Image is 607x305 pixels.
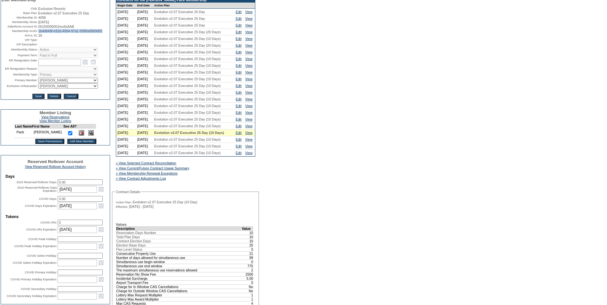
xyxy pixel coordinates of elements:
a: View [245,111,252,114]
span: Evolution v2.07 Executive 25 Day (10 Days) [154,90,221,94]
td: [DATE] [136,150,153,156]
td: [DATE] [136,109,153,116]
td: [PERSON_NAME] [32,129,63,138]
span: Evolution v2.07 Executive 25 Day (20 Days) [154,30,221,34]
a: View [245,124,252,128]
td: [DATE] [116,22,136,29]
a: Open the time view popup. [90,59,97,66]
td: 775 [242,264,253,268]
a: Edit [236,10,242,14]
td: [DATE] [116,69,136,76]
td: [DATE] [116,35,136,42]
a: View [245,43,252,47]
a: View [245,131,252,135]
a: View [245,90,252,94]
span: Evolution v2.07 Executive 25 Day (20 Days) [154,43,221,47]
a: Edit [236,50,242,54]
td: [DATE] [136,82,153,89]
td: [DATE] [116,42,136,49]
label: COVID Days Expiration: [25,204,57,207]
img: Delete [79,130,84,136]
td: See All? [63,124,77,129]
td: 2500 [242,272,253,276]
label: COVID Select Holiday: [27,254,57,257]
img: View Dashboard [88,130,94,136]
a: View [245,10,252,14]
td: ER Resignation Date: [2,59,38,66]
a: Open the calendar popup. [98,276,105,283]
td: [DATE] [116,82,136,89]
td: [DATE] [136,9,153,15]
td: Charge for Outside Window CAS Cancellations [116,289,242,293]
span: Evolution v2.07 Executive 25 Day (10 Days) [154,144,221,148]
td: Charge for In Window CAS Cancellations [116,285,242,289]
td: 21 [242,251,253,255]
label: COVID Secondary Holiday: [21,287,57,291]
td: VIP Description: [2,43,38,46]
td: Salesforce Account ID: [2,25,38,28]
a: View [245,57,252,61]
a: Edit [236,64,242,67]
span: 39 [38,34,42,37]
td: 25 [242,243,253,247]
label: COVID Peak Holiday: [28,238,57,241]
span: Reserved Rollover Account [28,159,83,164]
td: [DATE] [136,129,153,136]
span: Total Plan Days [116,235,140,239]
td: [DATE] [116,103,136,109]
a: Edit [236,104,242,108]
span: Evolution v2.07 Executive 25 Day (10 Days) [154,137,221,141]
span: Evolution v2.07 Executive 25 Day (10 Days) [154,50,221,54]
span: Active Plan: [116,200,132,204]
label: COVID ARs Expiration: [26,228,57,231]
td: [DATE] [136,22,153,29]
td: 2 [242,268,253,272]
a: Edit [236,84,242,88]
td: [DATE] [136,35,153,42]
td: [DATE] [136,29,153,35]
a: Edit [236,23,242,27]
td: [DATE] [116,129,136,136]
td: [DATE] [136,136,153,143]
a: Open the calendar popup. [98,186,105,193]
span: Evolution v2.07 Executive 25 Day (10 Days) [154,97,221,101]
td: Simultaneous use begin window [116,260,242,264]
td: [DATE] [136,49,153,56]
a: » View Selected Contract Reconciliation [116,161,176,165]
a: View [245,50,252,54]
td: Membership ID: [2,16,38,20]
td: [DATE] [116,143,136,150]
input: Delete [47,94,61,99]
td: [DATE] [116,76,136,82]
td: [DATE] [136,62,153,69]
td: [DATE] [116,136,136,143]
td: [DATE] [116,62,136,69]
span: Evolution v2.07 Executive 25 Day (10 Days) [154,84,221,88]
td: [DATE] [136,143,153,150]
td: 1 [242,297,253,301]
span: Effective: [116,205,128,209]
td: MAUL ID: [2,34,38,37]
td: Active Plan [153,3,235,9]
span: 1b4d649f-e92d-4904-97a1-9385a90b9d91 [38,29,103,33]
td: [DATE] [136,76,153,82]
td: Pack [15,129,32,138]
td: Lottery Max Award Multiplier [116,297,242,301]
a: Edit [236,131,242,135]
label: COVID Secondary Holiday Expiration: [7,294,57,298]
span: Evolution v2.07 Executive 25 Day (10 Day) [132,200,197,204]
span: Evolution v2.07 Executive 25 Day (10 Days) [154,131,224,135]
td: 0 [242,260,253,264]
td: 0 [242,280,253,285]
a: Edit [236,37,242,41]
td: 99 [242,255,253,260]
td: [DATE] [116,116,136,123]
a: Edit [236,111,242,114]
span: [DATE] [38,20,49,24]
span: Contract Election Days [116,239,151,243]
input: Save Permissions [35,139,64,144]
td: Last Name [15,124,32,129]
a: Edit [236,17,242,20]
span: Evolution v2.07 Executive 25 Day [154,10,205,14]
span: Evolution v2.07 Executive 25 Day [38,11,89,15]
